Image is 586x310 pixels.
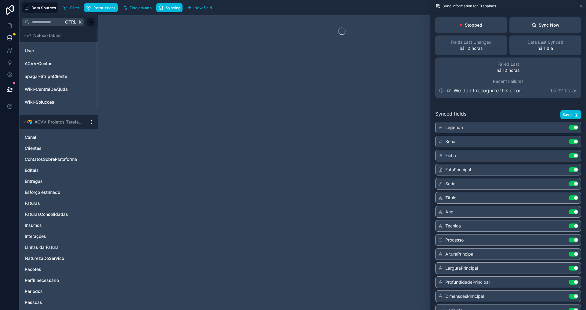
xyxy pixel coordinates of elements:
span: Save [562,112,572,117]
a: Pacotes [25,266,80,272]
div: Faturas [22,198,95,208]
a: Perfil necessário [25,277,80,283]
button: Permissions [84,3,118,12]
button: Save [560,110,581,119]
a: apagar-StripeCliente [25,73,74,79]
span: AlturaPrincipal [445,251,474,257]
span: Recent Failures [493,78,523,84]
div: Pessoas [22,297,95,307]
span: Synced fields [435,110,466,119]
div: Interações [22,231,95,241]
div: Entregas [22,176,95,186]
a: Insumos [25,222,80,228]
span: ACVV-Contas [25,61,52,67]
span: Pessoas [25,299,42,305]
span: ACVV-Projetos Tarefas e Ações [34,119,84,125]
span: Data Last Synced [527,39,563,45]
img: Airtable Logo [27,120,32,124]
span: Ctrl [64,18,77,26]
span: Canal [25,134,36,140]
button: Data Sources [22,2,58,13]
div: NaturezaDoServico [22,253,95,263]
a: Entregas [25,178,80,184]
span: Permissions [93,6,115,10]
span: Esforço estimado [25,189,60,195]
a: Esforço estimado [25,189,80,195]
span: Failed Last [497,61,519,67]
button: Filter [61,3,82,12]
div: Linhas da Fatura [22,242,95,252]
a: Periodos [25,288,80,294]
div: Periodos [22,286,95,296]
p: Stopped [465,22,482,28]
span: New field [194,6,212,10]
div: Esforço estimado [22,187,95,197]
span: Entregas [25,178,43,184]
span: Clientes [25,145,42,151]
div: Insumos [22,220,95,230]
div: User [22,46,95,56]
span: Faturas [25,200,40,206]
span: Insumos [25,222,42,228]
div: Editais [22,165,95,175]
span: K [78,20,82,24]
button: Noloco tables [22,31,92,40]
span: Pacotes [25,266,41,272]
span: Legenda [445,124,463,131]
p: há 1 dia [537,45,553,51]
span: DimensoesPrincipal [445,293,484,299]
a: ACVV-Contas [25,61,74,67]
a: Permissions [84,3,120,12]
span: Interações [25,233,46,239]
span: User [25,48,34,54]
span: FaturasConsolidadas [25,211,68,217]
span: Técnica [445,223,461,229]
p: há 12 horas [551,87,577,94]
span: Periodos [25,288,43,294]
div: apagar-StripeCliente [22,72,95,81]
span: Processo [445,237,464,243]
span: Wiki-CentralDeAjuda [25,86,68,92]
div: Canal [22,132,95,142]
span: Syncing [166,6,180,10]
span: Ano [445,209,453,215]
span: Filter [70,6,80,10]
a: Wiki-Solucoes [25,99,74,105]
a: User [25,48,74,54]
span: ProfundidadePrincipal [445,279,490,285]
p: há 12 horas [497,67,520,73]
a: Linhas da Fatura [25,244,80,250]
span: Fields Last Changed [451,39,492,45]
a: Interações [25,233,80,239]
span: Editais [25,167,39,173]
span: Serie [445,181,455,187]
a: ContatosSobrePlataforma [25,156,80,162]
span: Find column [130,6,152,10]
span: Linhas da Fatura [25,244,59,250]
a: Canal [25,134,80,140]
span: Serial [445,138,456,145]
div: ContatosSobrePlataforma [22,154,95,164]
div: Perfil necessário [22,275,95,285]
span: Ficha [445,153,456,159]
span: apagar-StripeCliente [25,73,67,79]
span: Sync Information for Trabalhos [443,4,496,9]
span: LarguraPrincipal [445,265,478,271]
button: Syncing [156,3,183,12]
a: Clientes [25,145,80,151]
span: Título [445,195,456,201]
div: Clientes [22,143,95,153]
p: há 12 horas [460,45,483,51]
button: New field [185,3,214,12]
a: Faturas [25,200,80,206]
div: Pacotes [22,264,95,274]
p: We don't recognize this error. [454,87,522,94]
div: Wiki-Solucoes [22,97,95,107]
button: Airtable LogoACVV-Projetos Tarefas e Ações [22,118,87,126]
div: Wiki-CentralDeAjuda [22,84,95,94]
button: Sync Now [509,17,581,33]
span: NaturezaDoServico [25,255,64,261]
span: FotoPrincipal [445,167,471,173]
span: Noloco tables [33,32,62,39]
a: Syncing [156,3,185,12]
